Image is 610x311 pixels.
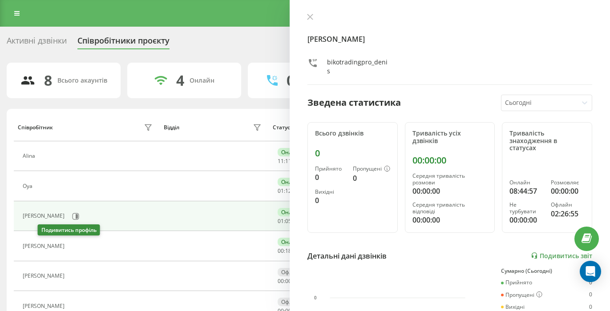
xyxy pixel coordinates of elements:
div: : : [278,218,299,224]
div: Офлайн [278,268,306,276]
div: Статус [273,124,290,131]
div: [PERSON_NAME] [23,213,67,219]
div: Онлайн [278,148,306,156]
div: [PERSON_NAME] [23,273,67,279]
span: 00 [278,247,284,255]
div: 0 [589,279,592,286]
div: Онлайн [190,77,214,84]
div: Розмовляє [551,179,585,186]
div: 00:00:00 [509,215,543,225]
span: 05 [285,217,291,225]
div: Прийнято [501,279,532,286]
div: Open Intercom Messenger [580,261,601,282]
div: 0 [315,172,346,183]
div: : : [278,158,299,164]
div: 00:00:00 [412,186,488,196]
div: 00:00:00 [551,186,585,196]
div: Не турбувати [509,202,543,215]
span: 00 [278,277,284,285]
div: Вихідні [315,189,346,195]
div: Онлайн [509,179,543,186]
div: Активні дзвінки [7,36,67,50]
div: : : [278,188,299,194]
div: Відділ [164,124,179,131]
div: Онлайн [278,178,306,186]
div: Вихідні [501,304,525,310]
div: Пропущені [501,291,542,299]
text: 0 [314,295,317,300]
div: Прийнято [315,166,346,172]
div: 0 [315,195,346,206]
span: 01 [278,187,284,195]
div: Онлайн [278,238,306,246]
span: 12 [285,187,291,195]
div: bikotradingpro_denis [327,58,391,76]
span: 18 [285,247,291,255]
span: 01 [278,217,284,225]
span: 11 [285,157,291,165]
div: Середня тривалість відповіді [412,202,488,215]
div: 0 [589,291,592,299]
div: 0 [315,148,390,159]
div: 8 [44,72,52,89]
div: Всього акаунтів [57,77,107,84]
div: [PERSON_NAME] [23,243,67,249]
div: Пропущені [353,166,390,173]
div: 0 [353,173,390,183]
div: 00:00:00 [412,215,488,225]
div: 0 [287,72,295,89]
a: Подивитись звіт [531,252,592,259]
div: 00:00:00 [412,155,488,166]
div: : : [278,278,299,284]
div: Alina [23,153,37,159]
div: 08:44:57 [509,186,543,196]
span: 00 [285,277,291,285]
div: Зведена статистика [307,96,401,109]
h4: [PERSON_NAME] [307,34,592,44]
div: Всього дзвінків [315,130,390,137]
span: 11 [278,157,284,165]
div: 02:26:55 [551,208,585,219]
div: Офлайн [278,298,306,306]
div: 4 [176,72,184,89]
div: Офлайн [551,202,585,208]
div: Онлайн [278,208,306,216]
div: Співробітники проєкту [77,36,170,50]
div: Подивитись профіль [38,224,100,235]
div: Детальні дані дзвінків [307,251,387,261]
div: Середня тривалість розмови [412,173,488,186]
div: Oya [23,183,35,189]
div: Тривалість усіх дзвінків [412,130,488,145]
div: Тривалість знаходження в статусах [509,130,585,152]
div: [PERSON_NAME] [23,303,67,309]
div: Сумарно (Сьогодні) [501,268,592,274]
div: 0 [589,304,592,310]
div: Співробітник [18,124,53,131]
div: : : [278,248,299,254]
